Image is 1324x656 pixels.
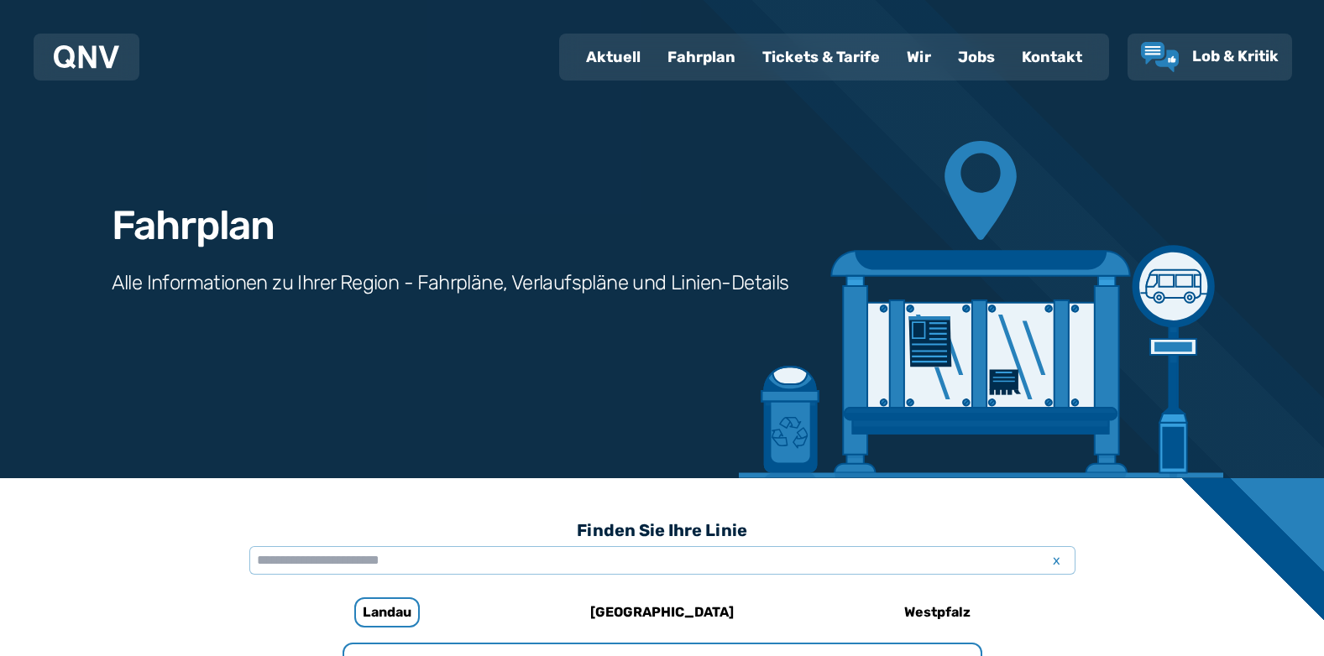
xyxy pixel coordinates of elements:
span: Lob & Kritik [1192,47,1279,65]
h6: [GEOGRAPHIC_DATA] [584,599,740,626]
h3: Finden Sie Ihre Linie [249,512,1075,549]
a: Westpfalz [826,592,1049,633]
a: QNV Logo [54,40,119,74]
h6: Westpfalz [897,599,977,626]
a: Landau [275,592,499,633]
a: Tickets & Tarife [749,35,893,79]
a: Kontakt [1008,35,1096,79]
span: x [1045,550,1069,570]
h1: Fahrplan [112,206,275,246]
a: [GEOGRAPHIC_DATA] [551,592,774,633]
a: Lob & Kritik [1141,42,1279,72]
img: QNV Logo [54,45,119,69]
h6: Landau [354,597,420,627]
h3: Alle Informationen zu Ihrer Region - Fahrpläne, Verlaufspläne und Linien-Details [112,269,789,296]
a: Wir [893,35,945,79]
a: Jobs [945,35,1008,79]
a: Fahrplan [654,35,749,79]
a: Aktuell [573,35,654,79]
